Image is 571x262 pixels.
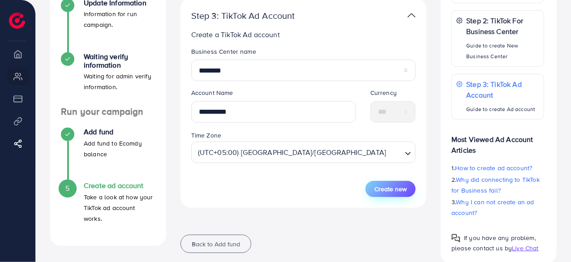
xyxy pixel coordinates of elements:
[50,106,166,117] h4: Run your campaign
[9,13,25,29] img: logo
[191,29,416,40] p: Create a TikTok Ad account
[84,181,155,190] h4: Create ad account
[365,181,416,197] button: Create new
[50,181,166,235] li: Create ad account
[84,71,155,92] p: Waiting for admin verify information.
[191,47,416,60] legend: Business Center name
[191,10,336,21] p: Step 3: TikTok Ad Account
[84,9,155,30] p: Information for run campaign.
[512,244,538,253] span: Live Chat
[50,128,166,181] li: Add fund
[466,40,539,62] p: Guide to create New Business Center
[408,9,416,22] img: TikTok partner
[466,104,539,115] p: Guide to create Ad account
[196,145,388,161] span: (UTC+05:00) [GEOGRAPHIC_DATA]/[GEOGRAPHIC_DATA]
[466,15,539,37] p: Step 2: TikTok For Business Center
[192,240,240,249] span: Back to Add fund
[451,174,544,196] p: 2.
[451,175,540,195] span: Why did connecting to TikTok for Business fail?
[374,185,407,193] span: Create new
[451,127,544,155] p: Most Viewed Ad Account Articles
[191,142,416,163] div: Search for option
[451,234,460,243] img: Popup guide
[50,52,166,106] li: Waiting verify information
[451,197,544,218] p: 3.
[191,88,356,101] legend: Account Name
[389,144,401,161] input: Search for option
[451,233,536,253] span: If you have any problem, please contact us by
[451,198,534,217] span: Why I can not create an ad account?
[65,183,69,193] span: 5
[84,52,155,69] h4: Waiting verify information
[84,138,155,159] p: Add fund to Ecomdy balance
[180,235,251,253] button: Back to Add fund
[84,192,155,224] p: Take a look at how your TikTok ad account works.
[191,131,221,140] label: Time Zone
[370,88,416,101] legend: Currency
[466,79,539,100] p: Step 3: TikTok Ad Account
[533,222,564,255] iframe: Chat
[455,163,532,172] span: How to create ad account?
[84,128,155,136] h4: Add fund
[451,163,544,173] p: 1.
